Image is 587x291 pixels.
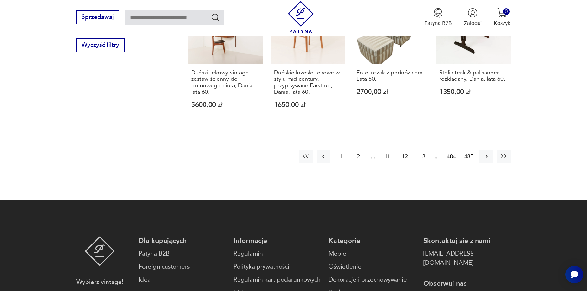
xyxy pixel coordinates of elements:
img: Ikonka użytkownika [468,8,478,18]
p: Skontaktuj się z nami [423,236,511,245]
p: 1350,00 zł [439,89,507,95]
a: Patyna B2B [139,249,226,258]
p: Kategorie [329,236,416,245]
a: [EMAIL_ADDRESS][DOMAIN_NAME] [423,249,511,268]
button: 1 [334,150,348,163]
button: 484 [445,150,458,163]
p: 5600,00 zł [191,102,259,108]
button: 0Koszyk [494,8,511,27]
p: 1650,00 zł [274,102,342,108]
button: 12 [398,150,412,163]
h3: Duński tekowy vintage zestaw ścienny do domowego biura, Dania lata 60. [191,70,259,96]
a: Oświetlenie [329,262,416,271]
iframe: Smartsupp widget button [565,266,583,283]
button: Zaloguj [464,8,482,27]
button: 485 [462,150,476,163]
h3: Stolik teak & palisander- rozkładany, Dania, lata 60. [439,70,507,83]
img: Ikona medalu [433,8,443,18]
a: Ikona medaluPatyna B2B [424,8,452,27]
p: Zaloguj [464,20,482,27]
p: 2700,00 zł [356,89,425,95]
p: Informacje [233,236,321,245]
img: Patyna - sklep z meblami i dekoracjami vintage [85,236,115,266]
a: Polityka prywatności [233,262,321,271]
button: 11 [381,150,394,163]
button: Sprzedawaj [76,10,119,24]
h3: Fotel uszak z podnóżkiem, Lata 60. [356,70,425,83]
button: 13 [415,150,429,163]
a: Dekoracje i przechowywanie [329,275,416,284]
p: Obserwuj nas [423,279,511,288]
button: 2 [352,150,365,163]
img: Patyna - sklep z meblami i dekoracjami vintage [285,1,317,33]
p: Dla kupujących [139,236,226,245]
a: Regulamin kart podarunkowych [233,275,321,284]
a: Regulamin [233,249,321,258]
button: Szukaj [211,13,220,22]
img: Ikona koszyka [497,8,507,18]
p: Patyna B2B [424,20,452,27]
a: Foreign customers [139,262,226,271]
button: Patyna B2B [424,8,452,27]
p: Wybierz vintage! [76,278,123,287]
h3: Duńskie krzesło tekowe w stylu mid-century, przypisywane Farstrup, Dania, lata 60. [274,70,342,96]
a: Sprzedawaj [76,15,119,20]
a: Idea [139,275,226,284]
button: Wyczyść filtry [76,38,125,52]
a: Meble [329,249,416,258]
p: Koszyk [494,20,511,27]
div: 0 [503,8,510,15]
